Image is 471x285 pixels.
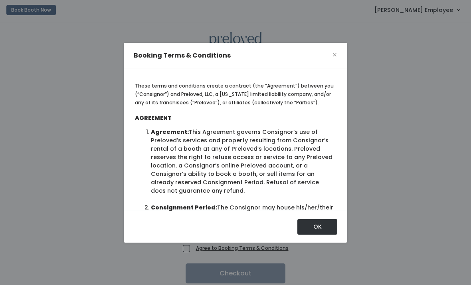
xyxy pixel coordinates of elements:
button: OK [297,219,337,234]
b: Consignment Period: [151,203,217,211]
b: Agreement: [151,128,189,136]
li: This Agreement governs Consignor’s use of Preloved’s services and property resulting from Consign... [151,128,334,195]
h5: Booking Terms & Conditions [134,51,231,60]
b: AGREEMENT [135,114,172,122]
small: These terms and conditions create a contract (the “Agreement”) between you (“Consignor”) and Prel... [135,82,334,106]
button: Close [332,49,337,62]
span: × [332,49,337,61]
